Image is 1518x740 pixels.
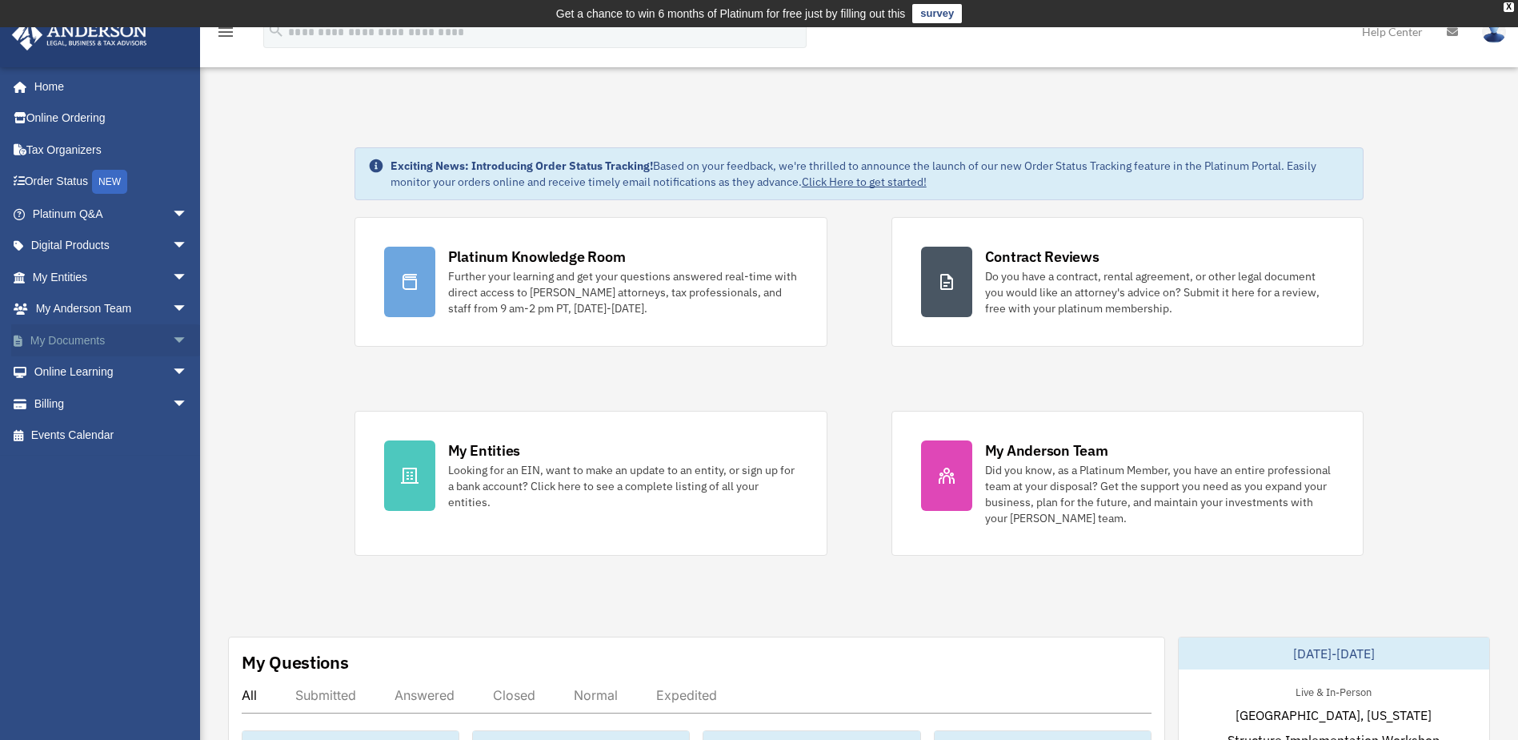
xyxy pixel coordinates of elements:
[448,440,520,460] div: My Entities
[11,420,212,452] a: Events Calendar
[11,388,212,420] a: Billingarrow_drop_down
[11,134,212,166] a: Tax Organizers
[172,261,204,294] span: arrow_drop_down
[448,247,626,267] div: Platinum Knowledge Room
[242,650,349,674] div: My Questions
[172,388,204,420] span: arrow_drop_down
[11,198,212,230] a: Platinum Q&Aarrow_drop_down
[11,293,212,325] a: My Anderson Teamarrow_drop_down
[11,70,204,103] a: Home
[556,4,906,23] div: Get a chance to win 6 months of Platinum for free just by filling out this
[172,293,204,326] span: arrow_drop_down
[172,356,204,389] span: arrow_drop_down
[448,462,798,510] div: Looking for an EIN, want to make an update to an entity, or sign up for a bank account? Click her...
[891,411,1364,556] a: My Anderson Team Did you know, as a Platinum Member, you have an entire professional team at your...
[216,22,235,42] i: menu
[985,440,1108,460] div: My Anderson Team
[1179,637,1489,670] div: [DATE]-[DATE]
[985,247,1099,267] div: Contract Reviews
[11,103,212,135] a: Online Ordering
[172,324,204,357] span: arrow_drop_down
[395,687,455,703] div: Answered
[11,261,212,293] a: My Entitiesarrow_drop_down
[242,687,257,703] div: All
[11,356,212,388] a: Online Learningarrow_drop_down
[1482,20,1506,43] img: User Pic
[891,217,1364,347] a: Contract Reviews Do you have a contract, rental agreement, or other legal document you would like...
[354,217,827,347] a: Platinum Knowledge Room Further your learning and get your questions answered real-time with dire...
[1504,2,1514,12] div: close
[448,268,798,316] div: Further your learning and get your questions answered real-time with direct access to [PERSON_NAM...
[92,170,127,194] div: NEW
[493,687,535,703] div: Closed
[802,175,927,189] a: Click Here to get started!
[1236,706,1432,725] span: [GEOGRAPHIC_DATA], [US_STATE]
[354,411,827,556] a: My Entities Looking for an EIN, want to make an update to an entity, or sign up for a bank accoun...
[295,687,356,703] div: Submitted
[1283,682,1384,699] div: Live & In-Person
[7,19,152,50] img: Anderson Advisors Platinum Portal
[912,4,962,23] a: survey
[267,22,285,39] i: search
[391,159,653,173] strong: Exciting News: Introducing Order Status Tracking!
[11,230,212,262] a: Digital Productsarrow_drop_down
[656,687,717,703] div: Expedited
[391,158,1351,190] div: Based on your feedback, we're thrilled to announce the launch of our new Order Status Tracking fe...
[172,230,204,263] span: arrow_drop_down
[985,462,1335,526] div: Did you know, as a Platinum Member, you have an entire professional team at your disposal? Get th...
[574,687,618,703] div: Normal
[11,166,212,199] a: Order StatusNEW
[216,28,235,42] a: menu
[11,324,212,356] a: My Documentsarrow_drop_down
[985,268,1335,316] div: Do you have a contract, rental agreement, or other legal document you would like an attorney's ad...
[172,198,204,231] span: arrow_drop_down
